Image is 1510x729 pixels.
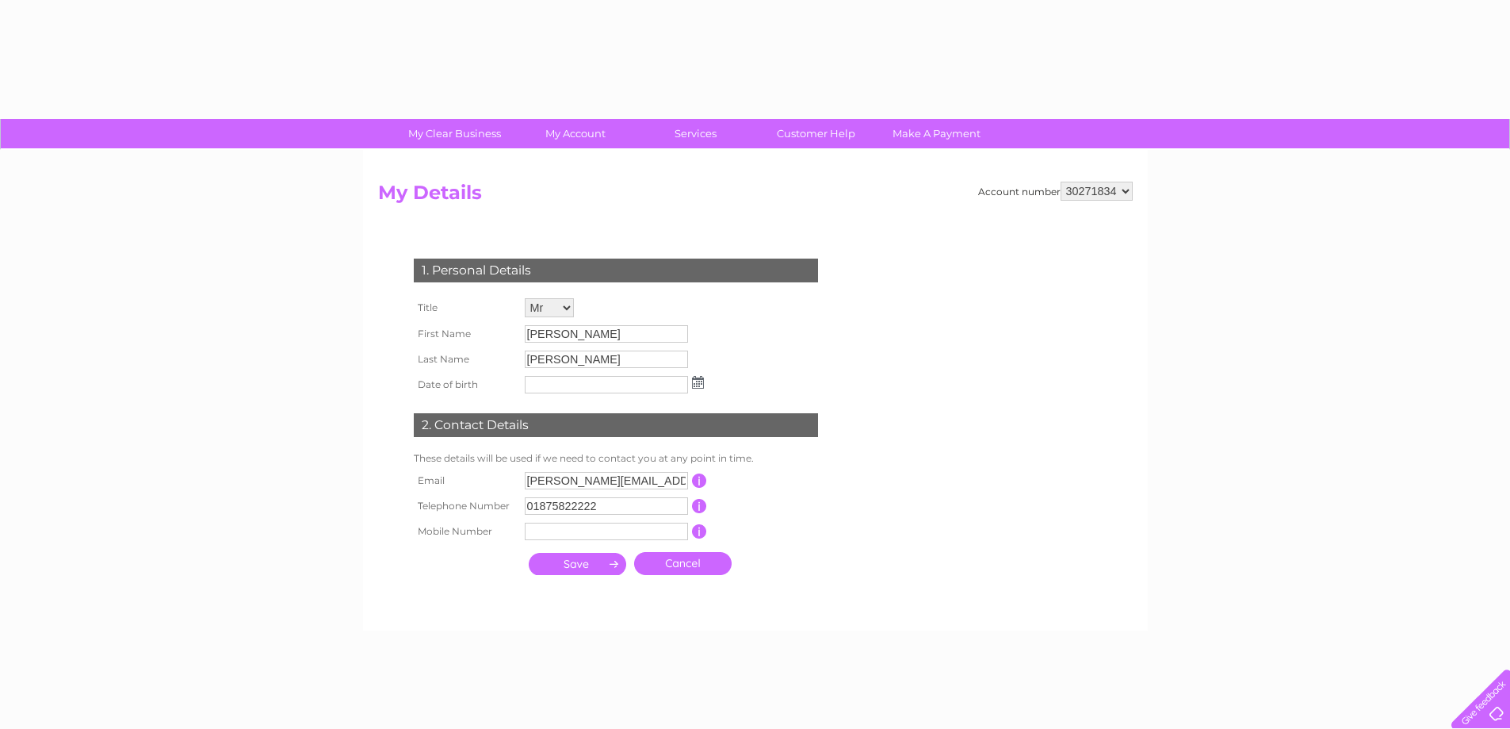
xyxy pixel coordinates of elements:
a: My Account [510,119,640,148]
img: ... [692,376,704,389]
th: First Name [410,321,521,347]
th: Title [410,294,521,321]
input: Information [692,524,707,539]
th: Telephone Number [410,493,521,519]
div: Account number [978,182,1133,201]
a: Customer Help [751,119,881,148]
a: My Clear Business [389,119,520,148]
input: Information [692,474,707,488]
td: These details will be used if we need to contact you at any point in time. [410,449,822,468]
input: Information [692,499,707,513]
th: Mobile Number [410,519,521,544]
th: Date of birth [410,372,521,397]
input: Submit [529,553,626,575]
th: Last Name [410,347,521,372]
th: Email [410,468,521,493]
a: Cancel [634,552,732,575]
div: 1. Personal Details [414,259,818,282]
a: Services [630,119,761,148]
h2: My Details [378,182,1133,212]
div: 2. Contact Details [414,413,818,437]
a: Make A Payment [871,119,1002,148]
